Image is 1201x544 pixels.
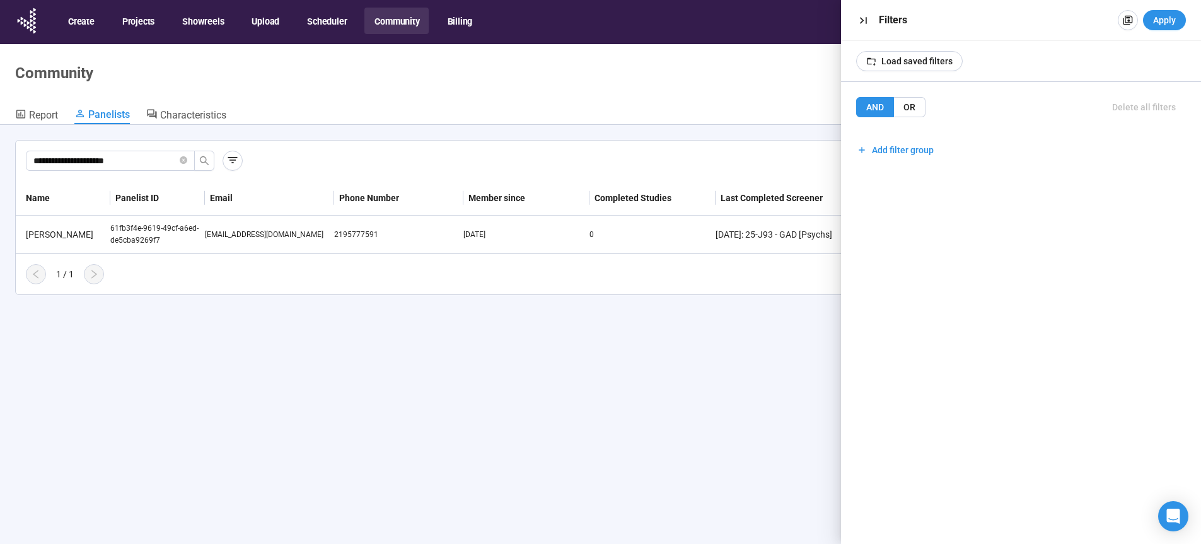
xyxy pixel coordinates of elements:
[463,181,589,216] th: Member since
[872,143,934,157] span: Add filter group
[26,264,46,284] button: left
[881,54,953,68] span: Load saved filters
[241,8,288,34] button: Upload
[29,109,58,121] span: Report
[716,228,842,241] div: [DATE]: 25-J93 - GAD [Psychs]
[364,8,428,34] button: Community
[112,8,163,34] button: Projects
[716,181,842,216] th: Last Completed Screener
[15,64,93,82] h1: Community
[180,155,187,167] span: close-circle
[172,8,233,34] button: Showreels
[146,108,226,124] a: Characteristics
[463,229,589,241] div: [DATE]
[31,269,41,279] span: left
[84,264,104,284] button: right
[16,181,110,216] th: Name
[438,8,482,34] button: Billing
[21,228,110,241] div: [PERSON_NAME]
[1112,100,1176,114] span: Delete all filters
[334,229,463,241] div: 2195777591
[74,108,130,124] a: Panelists
[1102,97,1186,117] button: Delete all filters
[180,156,187,164] span: close-circle
[15,108,58,124] a: Report
[199,156,209,166] span: search
[110,223,205,246] div: 61fb3f4e-9619-49cf-a6ed-de5cba9269f7
[1153,13,1176,27] span: Apply
[1143,10,1186,30] button: Apply
[903,102,915,112] span: OR
[589,181,716,216] th: Completed Studies
[194,151,214,171] button: search
[856,51,963,71] button: Load saved filters
[205,181,334,216] th: Email
[205,229,334,241] div: [EMAIL_ADDRESS][DOMAIN_NAME]
[589,229,716,241] div: 0
[334,181,463,216] th: Phone Number
[88,108,130,120] span: Panelists
[1158,501,1188,531] div: Open Intercom Messenger
[110,181,205,216] th: Panelist ID
[879,13,1113,28] div: Filters
[297,8,356,34] button: Scheduler
[56,267,74,281] div: 1 / 1
[160,109,226,121] span: Characteristics
[58,8,103,34] button: Create
[89,269,99,279] span: right
[856,140,935,160] button: Add filter group
[866,102,884,112] span: AND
